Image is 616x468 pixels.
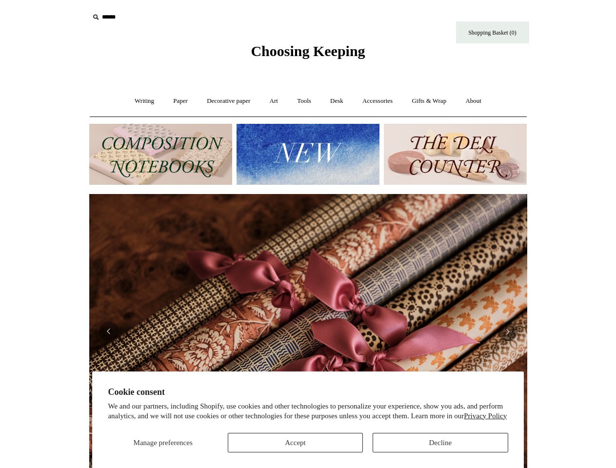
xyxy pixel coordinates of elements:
[321,88,352,114] a: Desk
[198,88,259,114] a: Decorative paper
[251,51,365,58] a: Choosing Keeping
[456,21,529,43] a: Shopping Basket (0)
[89,124,232,185] img: 202302 Composition ledgers.jpg__PID:69722ee6-fa44-49dd-a067-31375e5d54ec
[464,412,507,420] a: Privacy Policy
[108,387,508,397] h2: Cookie consent
[457,88,490,114] a: About
[498,322,517,341] button: Next
[354,88,401,114] a: Accessories
[384,124,527,185] img: The Deli Counter
[134,439,193,447] span: Manage preferences
[237,124,379,185] img: New.jpg__PID:f73bdf93-380a-4a35-bcfe-7823039498e1
[228,433,363,452] button: Accept
[126,88,163,114] a: Writing
[251,43,365,59] span: Choosing Keeping
[403,88,455,114] a: Gifts & Wrap
[99,322,119,341] button: Previous
[164,88,197,114] a: Paper
[373,433,508,452] button: Decline
[108,433,218,452] button: Manage preferences
[108,402,508,421] p: We and our partners, including Shopify, use cookies and other technologies to personalize your ex...
[288,88,320,114] a: Tools
[261,88,287,114] a: Art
